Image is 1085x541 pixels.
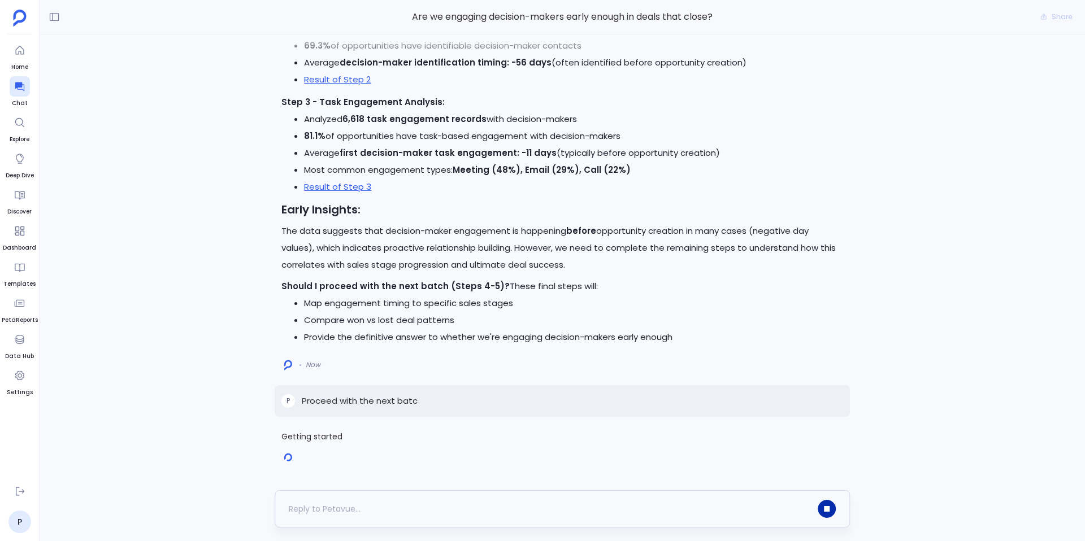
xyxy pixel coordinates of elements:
p: These final steps will: [281,278,843,295]
li: of opportunities have task-based engagement with decision-makers [304,128,843,145]
strong: before [566,225,596,237]
span: Home [10,63,30,72]
img: petavue logo [13,10,27,27]
span: Dashboard [3,243,36,252]
a: Home [10,40,30,72]
a: Templates [3,257,36,289]
span: P [287,396,290,405]
a: Result of Step 2 [304,73,371,85]
strong: 81.1% [304,130,325,142]
a: P [8,511,31,533]
li: Compare won vs lost deal patterns [304,312,843,329]
span: Chat [10,99,30,108]
a: Data Hub [5,329,34,361]
li: Average (often identified before opportunity creation) [304,54,843,71]
span: PetaReports [2,316,38,325]
a: Dashboard [3,221,36,252]
img: logo [284,360,292,370]
a: Deep Dive [6,149,34,180]
a: PetaReports [2,293,38,325]
strong: Meeting (48%), Email (29%), Call (22%) [453,164,631,176]
a: Result of Step 3 [304,181,371,193]
p: Proceed with the next batc [302,394,418,408]
a: Discover [7,185,32,216]
span: Now [306,360,320,369]
strong: Should I proceed with the next batch (Steps 4-5)? [281,280,510,292]
li: Most common engagement types: [304,162,843,178]
strong: first decision-maker task engagement: -11 days [340,147,557,159]
strong: 6,618 task engagement records [342,113,487,125]
li: Map engagement timing to specific sales stages [304,295,843,312]
a: Chat [10,76,30,108]
span: Templates [3,280,36,289]
li: Analyzed with decision-makers [304,111,843,128]
span: Deep Dive [6,171,34,180]
li: Average (typically before opportunity creation) [304,145,843,162]
strong: decision-maker identification timing: -56 days [340,56,552,68]
span: Getting started [281,428,843,445]
span: Settings [7,388,33,397]
strong: Step 3 - Task Engagement Analysis: [281,96,445,108]
span: Are we engaging decision-makers early enough in deals that close? [275,10,850,24]
p: The data suggests that decision-maker engagement is happening opportunity creation in many cases ... [281,222,843,273]
span: Explore [10,135,30,144]
a: Explore [10,112,30,144]
span: Discover [7,207,32,216]
h3: Early Insights: [281,201,843,218]
li: Provide the definitive answer to whether we're engaging decision-makers early enough [304,329,843,346]
span: Data Hub [5,352,34,361]
a: Settings [7,365,33,397]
